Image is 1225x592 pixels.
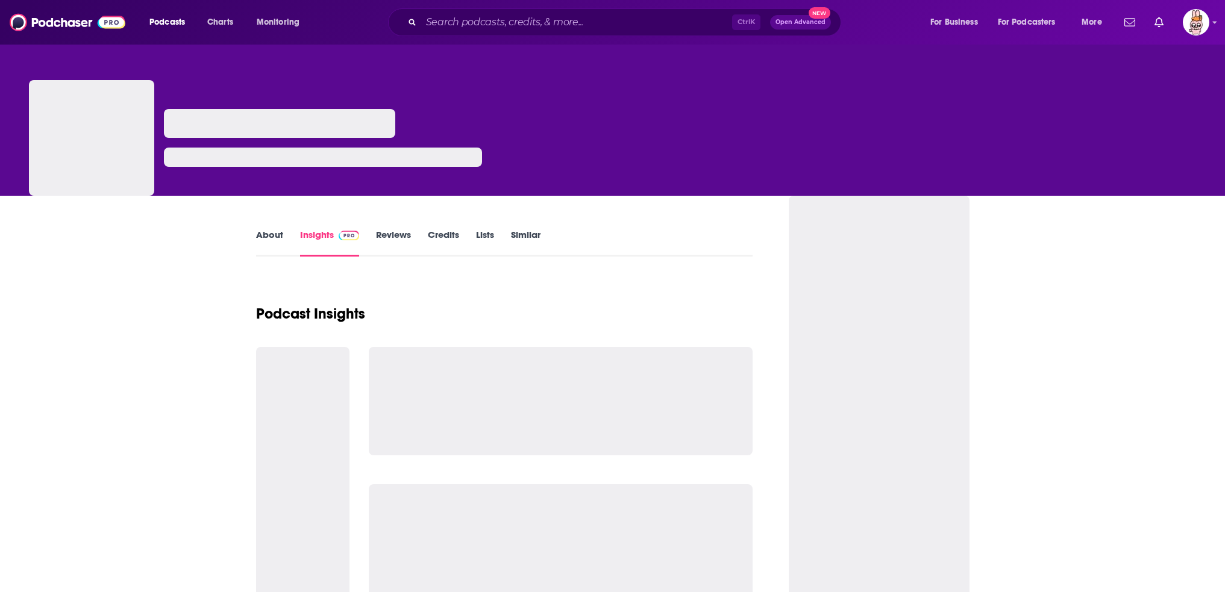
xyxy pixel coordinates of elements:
[149,14,185,31] span: Podcasts
[256,305,365,323] h1: Podcast Insights
[141,13,201,32] button: open menu
[399,8,853,36] div: Search podcasts, credits, & more...
[998,14,1056,31] span: For Podcasters
[428,229,459,257] a: Credits
[1183,9,1209,36] span: Logged in as Nouel
[300,229,360,257] a: InsightsPodchaser Pro
[248,13,315,32] button: open menu
[421,13,732,32] input: Search podcasts, credits, & more...
[922,13,993,32] button: open menu
[199,13,240,32] a: Charts
[809,7,830,19] span: New
[990,13,1073,32] button: open menu
[770,15,831,30] button: Open AdvancedNew
[207,14,233,31] span: Charts
[1183,9,1209,36] img: User Profile
[1073,13,1117,32] button: open menu
[732,14,760,30] span: Ctrl K
[1082,14,1102,31] span: More
[511,229,540,257] a: Similar
[257,14,299,31] span: Monitoring
[930,14,978,31] span: For Business
[339,231,360,240] img: Podchaser Pro
[1120,12,1140,33] a: Show notifications dropdown
[775,19,826,25] span: Open Advanced
[1183,9,1209,36] button: Show profile menu
[256,229,283,257] a: About
[376,229,411,257] a: Reviews
[1150,12,1168,33] a: Show notifications dropdown
[476,229,494,257] a: Lists
[10,11,125,34] img: Podchaser - Follow, Share and Rate Podcasts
